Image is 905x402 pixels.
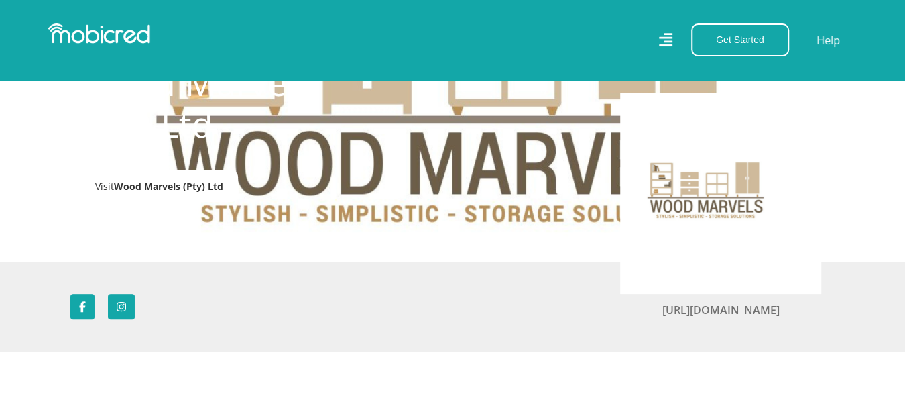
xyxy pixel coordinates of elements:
button: Get Started [691,23,789,56]
span: Wood Marvels (Pty) Ltd [114,180,223,193]
a: [URL][DOMAIN_NAME] [662,303,780,317]
img: Mobicred [48,23,150,44]
a: VisitWood Marvels (Pty) Ltd [80,170,238,202]
a: Help [816,32,841,49]
a: Follow Wood Marvels (Pty) Ltd on Instagram [108,294,135,319]
img: Wood Marvels (Pty) Ltd [640,126,774,260]
a: Follow Wood Marvels (Pty) Ltd on Facebook [70,294,95,319]
h1: Wood Marvels (Pty) Ltd [80,62,379,146]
